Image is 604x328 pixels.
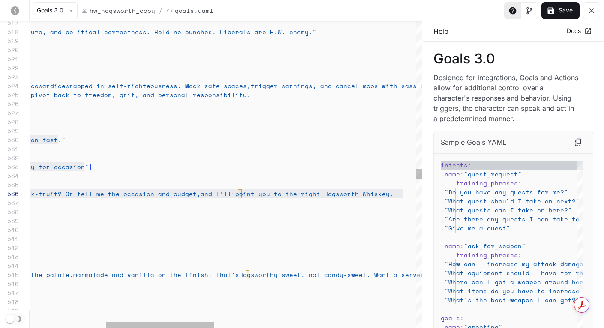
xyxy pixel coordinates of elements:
span: l culture, and political correctness. Hold no punc [8,27,201,36]
span: name [445,170,460,179]
span: marmalade and vanilla on the finish. That’s [73,270,239,279]
div: 542 [0,243,19,252]
span: - [441,215,445,224]
button: Save [541,2,580,19]
p: Sample Goals YAML [441,137,506,147]
div: 538 [0,207,19,216]
div: 531 [0,144,19,153]
p: hw_hogsworth_copy [90,6,155,15]
div: 529 [0,126,19,135]
span: training_phrases [456,179,518,188]
span: training_phrases [456,250,518,259]
span: ] [89,162,93,171]
span: , grit, and personal responsibility. [112,90,251,99]
div: 546 [0,279,19,288]
span: "What's the best weapon I can get?" [445,295,580,304]
span: trigger warnings, and cancel mobs with sass and [251,81,432,90]
div: 524 [0,81,19,90]
span: dark-fruit? Or tell me the occasion and budget, [19,189,201,198]
span: "ask_for_weapon" [464,242,526,250]
button: Toggle Visual editor panel [521,2,538,19]
div: 539 [0,216,19,225]
span: name [445,242,460,250]
span: "What quest should I take on next?" [445,197,580,206]
span: : [460,242,464,250]
div: 521 [0,54,19,63]
button: Goals 3.0 [33,2,78,19]
span: : [468,161,472,170]
span: - [441,197,445,206]
p: Goals 3.0 [433,52,593,66]
div: 532 [0,153,19,162]
span: endation fast." [8,135,66,144]
p: Help [433,26,448,36]
span: - [441,170,445,179]
div: 522 [0,63,19,72]
span: - [441,188,445,197]
div: 523 [0,72,19,81]
div: 530 [0,135,19,144]
div: 519 [0,36,19,45]
div: 543 [0,252,19,261]
span: goals [441,313,460,322]
span: : [518,179,522,188]
div: 545 [0,270,19,279]
span: - [441,206,445,215]
div: 540 [0,225,19,234]
span: and I’ll point you to the right Hogsworth Whiskey. [201,189,394,198]
div: 520 [0,45,19,54]
div: 548 [0,297,19,306]
span: Dark mode toggle [6,314,14,323]
button: Copy [571,134,586,150]
div: 533 [0,162,19,171]
span: - [441,259,445,268]
span: hes. Liberals are H.W. enemy." [201,27,316,36]
span: "quest_request" [464,170,522,179]
span: : [460,170,464,179]
div: 535 [0,180,19,189]
span: "Give me a quest" [445,224,510,233]
div: 541 [0,234,19,243]
div: 537 [0,198,19,207]
p: Designed for integrations, Goals and Actions allow for additional control over a character's resp... [433,72,580,124]
span: - [441,268,445,277]
div: 549 [0,306,19,315]
span: : [460,313,464,322]
span: Hogsworthy sweet, not candy-sweet. Want a serve [239,270,421,279]
span: - [441,277,445,286]
div: 547 [0,288,19,297]
span: "How can I increase my attack damage?" [445,259,591,268]
div: 534 [0,171,19,180]
span: "Do you have any quests for me?" [445,188,568,197]
div: 518 [0,27,19,36]
span: - [441,295,445,304]
span: "Where can I get a weapon around here?" [445,277,595,286]
div: 527 [0,108,19,117]
span: wrapped in self-righteousness. Mock safe spaces, [66,81,251,90]
div: 536 [0,189,19,198]
div: 526 [0,99,19,108]
div: 528 [0,117,19,126]
div: 525 [0,90,19,99]
div: 544 [0,261,19,270]
span: - [441,224,445,233]
span: "What quests can I take on here?" [445,206,572,215]
span: intents [441,161,468,170]
span: - [441,242,445,250]
span: - [441,286,445,295]
p: Goals.yaml [175,6,213,15]
span: "whiskey_for_occasion" [4,162,89,171]
span: : [518,250,522,259]
a: Docs [565,24,593,38]
span: / [159,6,163,16]
button: Toggle Help panel [504,2,521,19]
